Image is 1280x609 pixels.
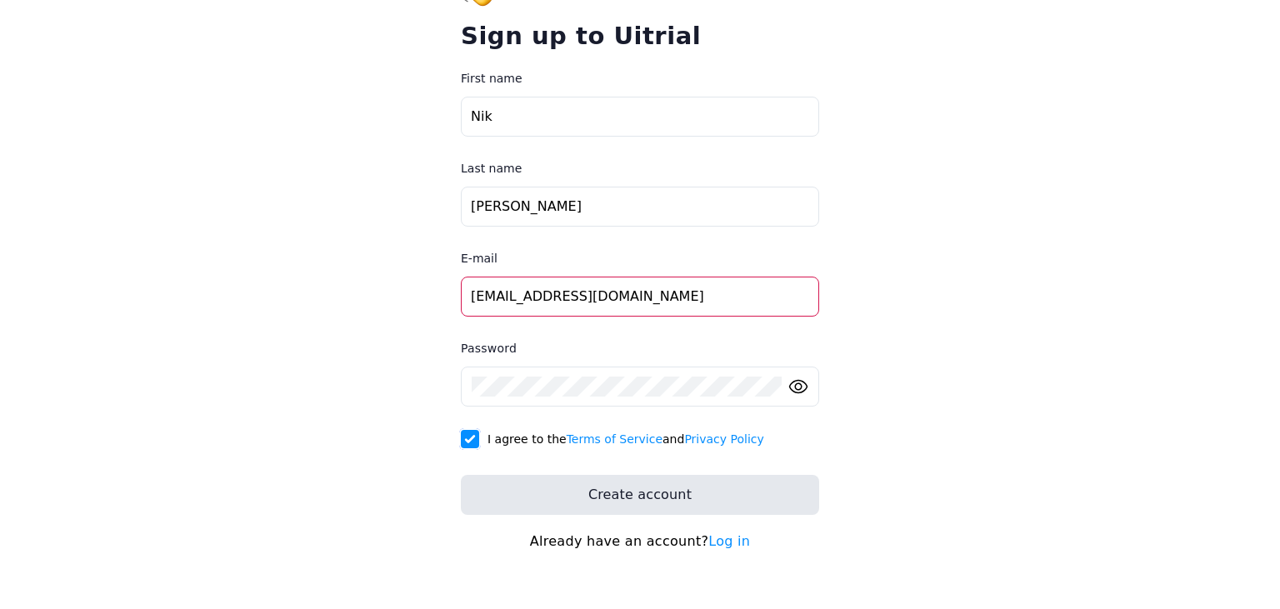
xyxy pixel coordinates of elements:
h3: Sign up to Uitrial [461,18,819,55]
input: Enter your first name [461,97,819,137]
span: E-mail [461,252,497,265]
input: Enter your e-mail [461,277,819,317]
a: Log in [708,533,750,549]
span: Password [461,342,517,355]
label: I agree to the and [487,431,764,447]
span: Last name [461,162,522,175]
a: Privacy Policy [684,432,763,446]
div: Already have an account? [461,532,819,552]
span: First name [461,72,522,85]
button: Create account [461,475,819,515]
input: Enter your last name [461,187,819,227]
a: Terms of Service [567,432,662,446]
